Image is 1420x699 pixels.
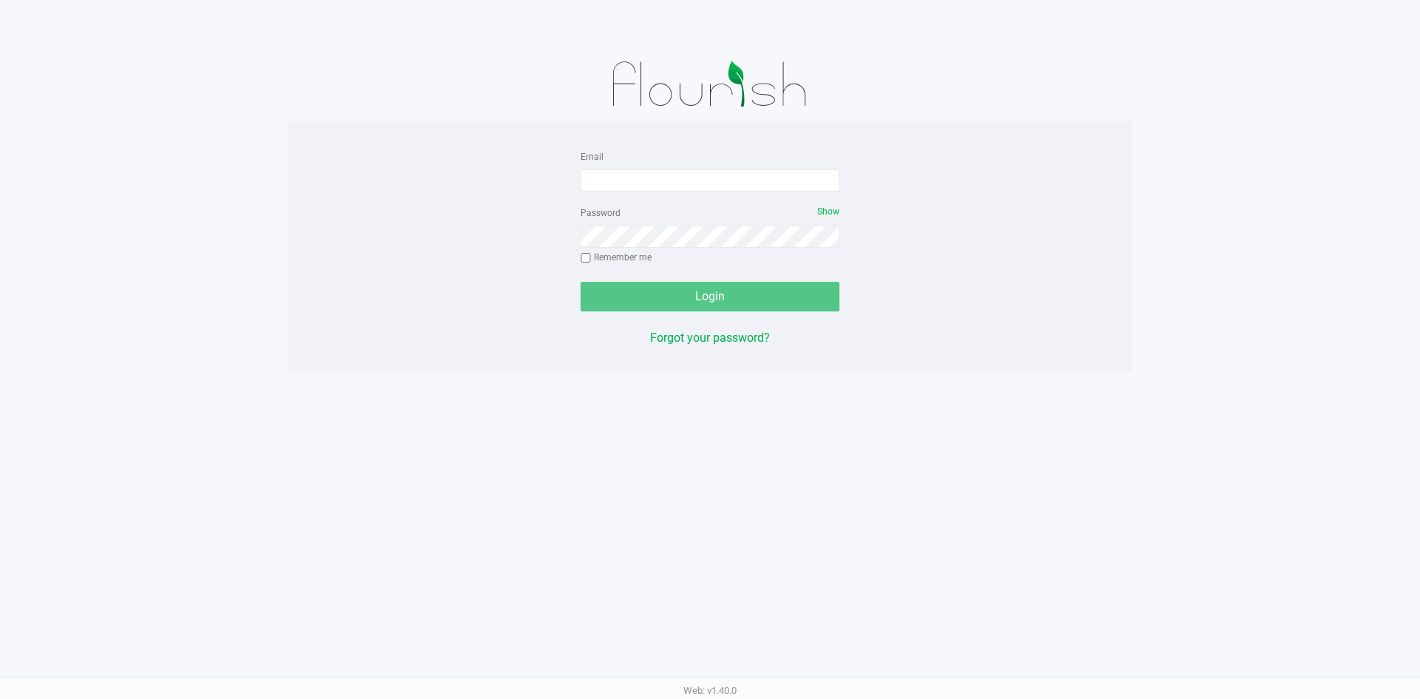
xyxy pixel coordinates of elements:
[581,150,603,163] label: Email
[581,251,652,264] label: Remember me
[581,206,621,220] label: Password
[581,253,591,263] input: Remember me
[683,685,737,696] span: Web: v1.40.0
[817,206,839,217] span: Show
[650,329,770,347] button: Forgot your password?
